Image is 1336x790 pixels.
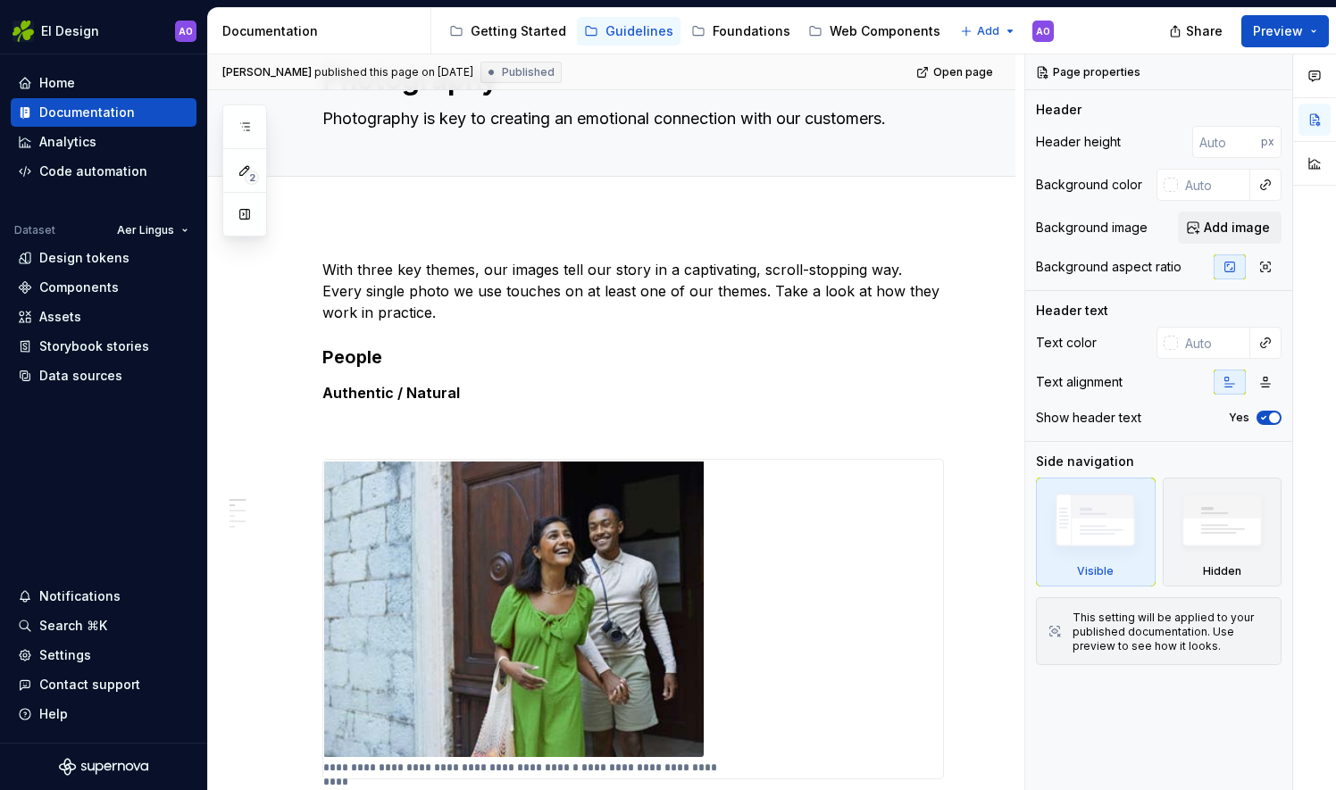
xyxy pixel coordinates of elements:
[39,705,68,723] div: Help
[179,24,193,38] div: AO
[11,332,196,361] a: Storybook stories
[1036,478,1156,586] div: Visible
[1192,126,1261,158] input: Auto
[1036,409,1141,427] div: Show header text
[39,104,135,121] div: Documentation
[1163,478,1282,586] div: Hidden
[59,758,148,776] svg: Supernova Logo
[11,611,196,640] button: Search ⌘K
[11,582,196,611] button: Notifications
[1186,22,1223,40] span: Share
[39,367,122,385] div: Data sources
[39,249,129,267] div: Design tokens
[39,617,107,635] div: Search ⌘K
[11,128,196,156] a: Analytics
[801,17,948,46] a: Web Components
[1036,258,1182,276] div: Background aspect ratio
[39,587,121,605] div: Notifications
[1036,453,1134,470] div: Side navigation
[442,13,951,49] div: Page tree
[684,17,797,46] a: Foundations
[502,65,555,79] span: Published
[713,22,790,40] div: Foundations
[605,22,673,40] div: Guidelines
[41,22,99,40] div: EI Design
[1036,334,1097,352] div: Text color
[911,60,1001,85] a: Open page
[245,170,259,185] span: 2
[1203,564,1241,578] div: Hidden
[1036,302,1108,320] div: Header text
[1036,373,1123,391] div: Text alignment
[14,223,55,237] div: Dataset
[39,162,147,180] div: Code automation
[11,157,196,186] a: Code automation
[11,273,196,302] a: Components
[1204,219,1270,237] span: Add image
[314,65,473,79] div: published this page on [DATE]
[1077,564,1114,578] div: Visible
[1036,101,1081,119] div: Header
[39,74,75,92] div: Home
[1036,24,1050,38] div: AO
[13,21,34,42] img: 56b5df98-d96d-4d7e-807c-0afdf3bdaefa.png
[11,641,196,669] a: Settings
[322,345,944,370] h3: People
[222,22,423,40] div: Documentation
[11,700,196,728] button: Help
[11,244,196,272] a: Design tokens
[39,133,96,151] div: Analytics
[471,22,566,40] div: Getting Started
[11,670,196,699] button: Contact support
[951,17,1094,46] a: App Components
[1036,176,1142,194] div: Background color
[577,17,681,46] a: Guidelines
[977,24,999,38] span: Add
[955,19,1022,44] button: Add
[109,218,196,243] button: Aer Lingus
[39,308,81,326] div: Assets
[11,303,196,331] a: Assets
[39,337,149,355] div: Storybook stories
[1241,15,1329,47] button: Preview
[1036,219,1148,237] div: Background image
[4,12,204,50] button: EI DesignAO
[117,223,174,237] span: Aer Lingus
[11,98,196,127] a: Documentation
[830,22,940,40] div: Web Components
[39,646,91,664] div: Settings
[319,104,940,133] textarea: Photography is key to creating an emotional connection with our customers.
[11,69,196,97] a: Home
[1178,327,1250,359] input: Auto
[1178,212,1282,244] button: Add image
[1261,135,1274,149] p: px
[323,460,704,757] img: 80203c8c-d956-45eb-9154-b22f5fb1ac57.jpeg
[1160,15,1234,47] button: Share
[1073,611,1270,653] div: This setting will be applied to your published documentation. Use preview to see how it looks.
[1229,411,1249,425] label: Yes
[1253,22,1303,40] span: Preview
[11,362,196,390] a: Data sources
[442,17,573,46] a: Getting Started
[39,676,140,694] div: Contact support
[322,384,944,402] h5: Authentic / Natural
[222,65,312,79] span: [PERSON_NAME]
[1036,133,1121,151] div: Header height
[933,65,993,79] span: Open page
[1178,169,1250,201] input: Auto
[322,259,944,323] p: With three key themes, our images tell our story in a captivating, scroll-stopping way. Every sin...
[39,279,119,296] div: Components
